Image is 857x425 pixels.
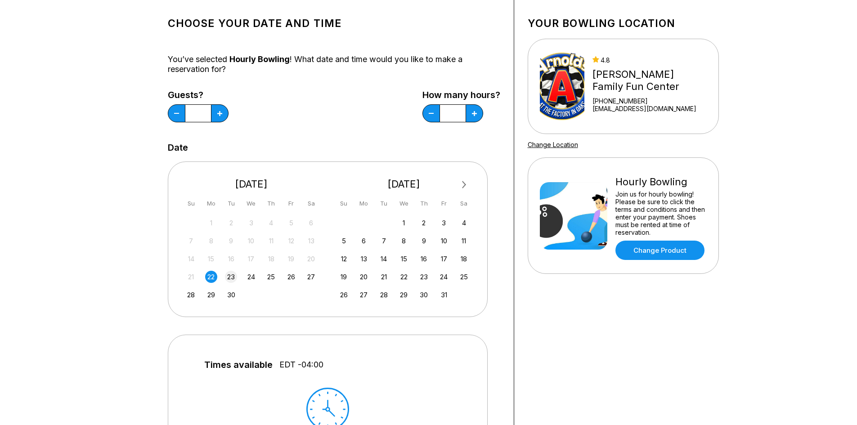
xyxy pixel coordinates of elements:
[338,271,350,283] div: Choose Sunday, October 19th, 2025
[338,197,350,210] div: Su
[168,90,229,100] label: Guests?
[338,235,350,247] div: Choose Sunday, October 5th, 2025
[168,17,500,30] h1: Choose your Date and time
[182,178,321,190] div: [DATE]
[185,253,197,265] div: Not available Sunday, September 14th, 2025
[592,97,706,105] div: [PHONE_NUMBER]
[265,271,277,283] div: Choose Thursday, September 25th, 2025
[185,235,197,247] div: Not available Sunday, September 7th, 2025
[305,253,317,265] div: Not available Saturday, September 20th, 2025
[398,235,410,247] div: Choose Wednesday, October 8th, 2025
[285,197,297,210] div: Fr
[205,289,217,301] div: Choose Monday, September 29th, 2025
[245,235,257,247] div: Not available Wednesday, September 10th, 2025
[418,271,430,283] div: Choose Thursday, October 23rd, 2025
[592,56,706,64] div: 4.8
[185,197,197,210] div: Su
[438,271,450,283] div: Choose Friday, October 24th, 2025
[205,235,217,247] div: Not available Monday, September 8th, 2025
[378,289,390,301] div: Choose Tuesday, October 28th, 2025
[305,235,317,247] div: Not available Saturday, September 13th, 2025
[592,68,706,93] div: [PERSON_NAME] Family Fun Center
[528,17,719,30] h1: Your bowling location
[245,253,257,265] div: Not available Wednesday, September 17th, 2025
[205,271,217,283] div: Choose Monday, September 22nd, 2025
[378,253,390,265] div: Choose Tuesday, October 14th, 2025
[418,289,430,301] div: Choose Thursday, October 30th, 2025
[540,182,607,250] img: Hourly Bowling
[398,217,410,229] div: Choose Wednesday, October 1st, 2025
[185,289,197,301] div: Choose Sunday, September 28th, 2025
[615,190,707,236] div: Join us for hourly bowling! Please be sure to click the terms and conditions and then enter your ...
[438,217,450,229] div: Choose Friday, October 3rd, 2025
[438,197,450,210] div: Fr
[305,271,317,283] div: Choose Saturday, September 27th, 2025
[205,217,217,229] div: Not available Monday, September 1st, 2025
[418,197,430,210] div: Th
[458,271,470,283] div: Choose Saturday, October 25th, 2025
[225,217,237,229] div: Not available Tuesday, September 2nd, 2025
[378,271,390,283] div: Choose Tuesday, October 21st, 2025
[285,253,297,265] div: Not available Friday, September 19th, 2025
[438,253,450,265] div: Choose Friday, October 17th, 2025
[458,217,470,229] div: Choose Saturday, October 4th, 2025
[398,289,410,301] div: Choose Wednesday, October 29th, 2025
[378,235,390,247] div: Choose Tuesday, October 7th, 2025
[225,197,237,210] div: Tu
[418,253,430,265] div: Choose Thursday, October 16th, 2025
[265,197,277,210] div: Th
[225,235,237,247] div: Not available Tuesday, September 9th, 2025
[245,271,257,283] div: Choose Wednesday, September 24th, 2025
[528,141,578,148] a: Change Location
[418,217,430,229] div: Choose Thursday, October 2nd, 2025
[358,271,370,283] div: Choose Monday, October 20th, 2025
[225,271,237,283] div: Choose Tuesday, September 23rd, 2025
[592,105,706,112] a: [EMAIL_ADDRESS][DOMAIN_NAME]
[358,197,370,210] div: Mo
[458,253,470,265] div: Choose Saturday, October 18th, 2025
[285,235,297,247] div: Not available Friday, September 12th, 2025
[279,360,323,370] span: EDT -04:00
[458,197,470,210] div: Sa
[398,253,410,265] div: Choose Wednesday, October 15th, 2025
[265,235,277,247] div: Not available Thursday, September 11th, 2025
[458,235,470,247] div: Choose Saturday, October 11th, 2025
[229,54,290,64] span: Hourly Bowling
[438,235,450,247] div: Choose Friday, October 10th, 2025
[378,197,390,210] div: Tu
[265,253,277,265] div: Not available Thursday, September 18th, 2025
[184,216,319,301] div: month 2025-09
[305,217,317,229] div: Not available Saturday, September 6th, 2025
[358,289,370,301] div: Choose Monday, October 27th, 2025
[615,241,704,260] a: Change Product
[205,253,217,265] div: Not available Monday, September 15th, 2025
[540,53,585,120] img: Arnold's Family Fun Center
[398,197,410,210] div: We
[245,197,257,210] div: We
[615,176,707,188] div: Hourly Bowling
[285,217,297,229] div: Not available Friday, September 5th, 2025
[204,360,273,370] span: Times available
[168,143,188,152] label: Date
[418,235,430,247] div: Choose Thursday, October 9th, 2025
[422,90,500,100] label: How many hours?
[398,271,410,283] div: Choose Wednesday, October 22nd, 2025
[358,235,370,247] div: Choose Monday, October 6th, 2025
[338,289,350,301] div: Choose Sunday, October 26th, 2025
[205,197,217,210] div: Mo
[225,289,237,301] div: Choose Tuesday, September 30th, 2025
[337,216,471,301] div: month 2025-10
[265,217,277,229] div: Not available Thursday, September 4th, 2025
[438,289,450,301] div: Choose Friday, October 31st, 2025
[225,253,237,265] div: Not available Tuesday, September 16th, 2025
[358,253,370,265] div: Choose Monday, October 13th, 2025
[245,217,257,229] div: Not available Wednesday, September 3rd, 2025
[305,197,317,210] div: Sa
[334,178,474,190] div: [DATE]
[168,54,500,74] div: You’ve selected ! What date and time would you like to make a reservation for?
[285,271,297,283] div: Choose Friday, September 26th, 2025
[457,178,471,192] button: Next Month
[185,271,197,283] div: Not available Sunday, September 21st, 2025
[338,253,350,265] div: Choose Sunday, October 12th, 2025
